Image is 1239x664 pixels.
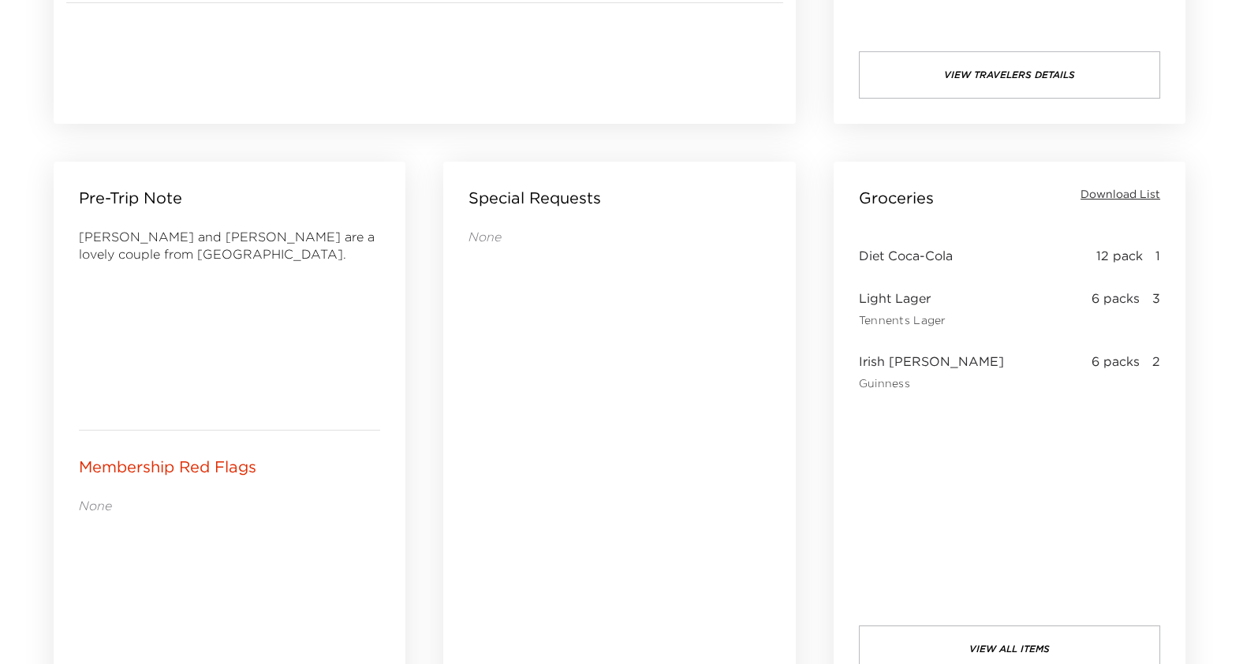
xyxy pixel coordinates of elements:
span: [PERSON_NAME] and [PERSON_NAME] are a lovely couple from [GEOGRAPHIC_DATA]. [79,229,375,262]
p: Special Requests [468,187,601,209]
button: View Travelers Details [859,51,1160,99]
p: Pre-Trip Note [79,187,182,209]
p: None [79,497,380,514]
p: None [468,228,770,245]
span: Light Lager [859,289,946,307]
p: Membership Red Flags [79,456,256,478]
span: 2 [1152,353,1160,390]
span: 3 [1152,289,1160,327]
span: Guinness [859,377,1004,391]
span: Diet Coca-Cola [859,247,953,264]
span: 12 pack [1096,247,1143,264]
button: Download List [1080,187,1160,203]
p: Groceries [859,187,934,209]
span: 1 [1155,247,1160,264]
span: Tennents Lager [859,314,946,328]
span: 6 packs [1092,289,1140,327]
span: 6 packs [1092,353,1140,390]
span: Irish [PERSON_NAME] [859,353,1004,370]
